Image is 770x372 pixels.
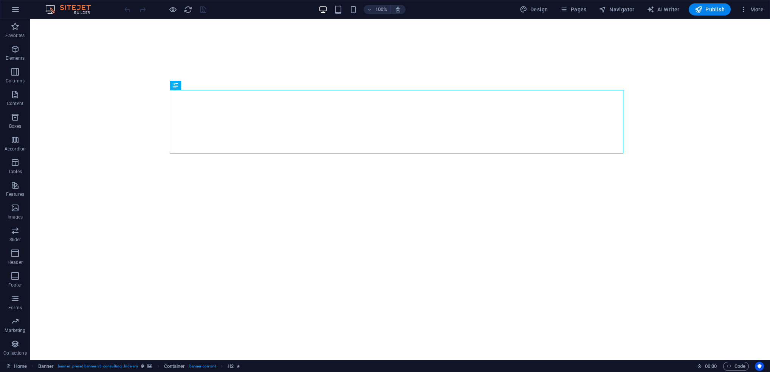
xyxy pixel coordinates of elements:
button: Code [723,362,749,371]
button: Design [517,3,551,15]
p: Columns [6,78,25,84]
p: Boxes [9,123,22,129]
span: Click to select. Double-click to edit [38,362,54,371]
p: Content [7,101,23,107]
button: Publish [689,3,731,15]
i: Element contains an animation [237,364,240,368]
span: More [740,6,764,13]
button: reload [183,5,192,14]
span: : [710,363,711,369]
p: Collections [3,350,26,356]
p: Footer [8,282,22,288]
span: Publish [695,6,725,13]
span: . banner-content [188,362,216,371]
i: This element contains a background [147,364,152,368]
p: Slider [9,237,21,243]
img: Editor Logo [43,5,100,14]
i: This element is a customizable preset [141,364,144,368]
span: Click to select. Double-click to edit [164,362,185,371]
p: Favorites [5,33,25,39]
h6: Session time [697,362,717,371]
span: Pages [560,6,586,13]
button: Usercentrics [755,362,764,371]
a: Click to cancel selection. Double-click to open Pages [6,362,27,371]
p: Images [8,214,23,220]
button: AI Writer [644,3,683,15]
button: Pages [557,3,589,15]
span: Click to select. Double-click to edit [228,362,234,371]
span: Design [520,6,548,13]
i: Reload page [184,5,192,14]
p: Forms [8,305,22,311]
p: Tables [8,169,22,175]
p: Elements [6,55,25,61]
h6: 100% [375,5,387,14]
button: Click here to leave preview mode and continue editing [168,5,177,14]
span: . banner .preset-banner-v3-consulting .hide-sm [57,362,138,371]
button: Navigator [596,3,638,15]
span: 00 00 [705,362,717,371]
i: On resize automatically adjust zoom level to fit chosen device. [395,6,401,13]
div: Design (Ctrl+Alt+Y) [517,3,551,15]
nav: breadcrumb [38,362,240,371]
span: AI Writer [647,6,680,13]
p: Header [8,259,23,265]
p: Accordion [5,146,26,152]
button: 100% [364,5,390,14]
button: More [737,3,767,15]
p: Marketing [5,327,25,333]
span: Navigator [599,6,635,13]
p: Features [6,191,24,197]
span: Code [727,362,745,371]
